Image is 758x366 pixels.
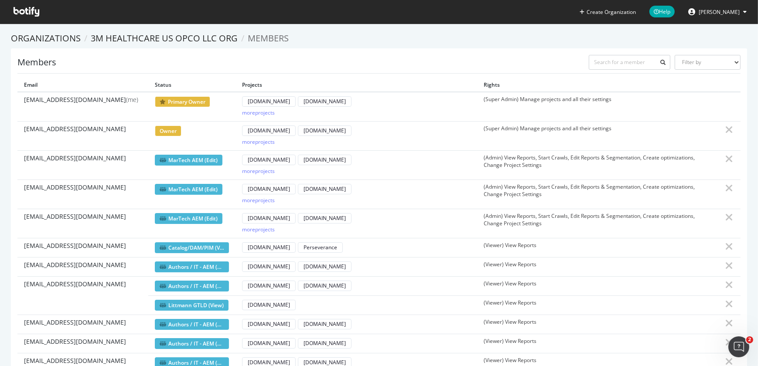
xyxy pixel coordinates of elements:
button: [DOMAIN_NAME] [242,319,296,329]
span: (me) [126,95,138,104]
span: primary owner [155,96,210,107]
div: [DOMAIN_NAME] [248,263,290,270]
span: MarTech AEM (Edit) [155,155,222,166]
button: [DOMAIN_NAME] [298,155,352,165]
div: [DOMAIN_NAME] [248,359,290,366]
div: Perseverance [304,244,337,251]
button: [DOMAIN_NAME] [242,155,296,165]
th: Projects [236,78,477,92]
span: Help [649,6,675,17]
span: [EMAIL_ADDRESS][DOMAIN_NAME] [24,356,126,365]
a: [DOMAIN_NAME] [242,156,296,163]
div: [DOMAIN_NAME] [248,127,290,134]
button: [DOMAIN_NAME] [298,213,352,224]
a: [DOMAIN_NAME] [242,282,296,289]
div: [DOMAIN_NAME] [304,214,346,222]
div: more projects [242,167,275,175]
a: [DOMAIN_NAME] [242,98,296,105]
div: [DOMAIN_NAME] [304,98,346,105]
div: [DOMAIN_NAME] [248,185,290,193]
div: [DOMAIN_NAME] [304,359,346,366]
span: Authors / IT - AEM (Global - View) [155,338,229,349]
span: Authors / IT - AEM (Global - View) [155,261,229,272]
a: Perseverance [298,244,343,251]
button: [DOMAIN_NAME] [298,125,352,136]
a: [DOMAIN_NAME] [298,156,352,163]
td: (Super Admin) Manage projects and all their settings [477,121,719,150]
button: [DOMAIN_NAME] [242,300,296,310]
a: [DOMAIN_NAME] [242,339,296,347]
td: (Viewer) View Reports [477,276,719,295]
button: Create Organization [579,8,636,16]
td: (Admin) View Reports, Start Crawls, Edit Reports & Segmentation, Create optimizations, Change Pro... [477,209,719,238]
span: [EMAIL_ADDRESS][DOMAIN_NAME] [24,154,126,163]
div: more projects [242,109,275,116]
a: [DOMAIN_NAME] [242,320,296,328]
span: [EMAIL_ADDRESS][DOMAIN_NAME] [24,241,126,250]
a: [DOMAIN_NAME] [242,185,296,193]
button: [DOMAIN_NAME] [242,261,296,272]
div: [DOMAIN_NAME] [248,301,290,308]
button: moreprojects [242,137,275,147]
iframe: Intercom live chat [728,336,749,357]
button: [DOMAIN_NAME] [298,261,352,272]
div: more projects [242,226,275,233]
div: [DOMAIN_NAME] [248,156,290,163]
button: moreprojects [242,224,275,235]
div: more projects [242,138,275,146]
td: (Viewer) View Reports [477,295,719,315]
span: [EMAIL_ADDRESS][DOMAIN_NAME] [24,183,126,192]
button: [DOMAIN_NAME] [298,281,352,291]
td: (Viewer) View Reports [477,334,719,353]
a: [DOMAIN_NAME] [298,282,352,289]
button: [DOMAIN_NAME] [298,338,352,349]
div: [DOMAIN_NAME] [304,127,346,134]
button: [DOMAIN_NAME] [242,338,296,349]
a: 3M Healthcare US OpCo LLC org [91,32,238,44]
button: [PERSON_NAME] [681,5,754,19]
span: MarTech AEM (Edit) [155,213,222,224]
div: [DOMAIN_NAME] [304,320,346,328]
div: [DOMAIN_NAME] [248,339,290,347]
a: [DOMAIN_NAME] [298,339,352,347]
button: [DOMAIN_NAME] [242,184,296,194]
button: [DOMAIN_NAME] [242,281,296,291]
input: Search for a member [589,55,671,70]
span: Authors / IT - AEM (Global - View) [155,319,229,330]
span: Littmann gTLD (View) [155,300,229,311]
span: [EMAIL_ADDRESS][DOMAIN_NAME] [24,261,126,269]
a: Organizations [11,32,81,44]
span: 2 [746,336,753,343]
button: [DOMAIN_NAME] [298,184,352,194]
button: [DOMAIN_NAME] [242,125,296,136]
a: [DOMAIN_NAME] [298,320,352,328]
span: Catalog/DAM/PIM (View) [155,242,229,253]
button: [DOMAIN_NAME] [298,319,352,329]
button: Perseverance [298,242,343,253]
button: moreprojects [242,195,275,206]
div: [DOMAIN_NAME] [304,339,346,347]
h1: Members [17,58,56,67]
button: moreprojects [242,166,275,176]
div: more projects [242,197,275,204]
td: (Viewer) View Reports [477,315,719,334]
a: [DOMAIN_NAME] [298,185,352,193]
td: (Viewer) View Reports [477,238,719,257]
span: Travis Yano [699,8,740,16]
div: [DOMAIN_NAME] [304,263,346,270]
a: [DOMAIN_NAME] [298,359,352,366]
span: MarTech AEM (Edit) [155,184,222,195]
a: [DOMAIN_NAME] [242,359,296,366]
a: [DOMAIN_NAME] [242,301,296,308]
td: (Viewer) View Reports [477,257,719,276]
span: [EMAIL_ADDRESS][DOMAIN_NAME] [24,212,126,221]
button: [DOMAIN_NAME] [298,96,352,107]
a: [DOMAIN_NAME] [242,244,296,251]
span: [EMAIL_ADDRESS][DOMAIN_NAME] [24,337,126,346]
a: [DOMAIN_NAME] [242,127,296,134]
span: [EMAIL_ADDRESS][DOMAIN_NAME] [24,125,126,133]
a: [DOMAIN_NAME] [298,214,352,222]
span: Members [248,32,289,44]
div: [DOMAIN_NAME] [248,282,290,289]
th: Email [17,78,148,92]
